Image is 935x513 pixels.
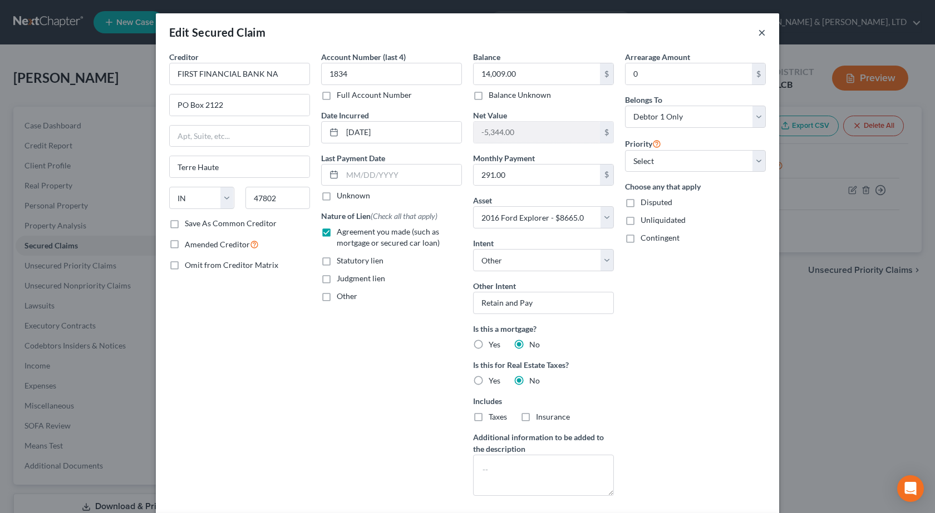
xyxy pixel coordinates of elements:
[169,52,199,62] span: Creditor
[170,94,309,116] input: Enter address...
[897,475,924,502] div: Open Intercom Messenger
[185,260,278,270] span: Omit from Creditor Matrix
[321,63,462,85] input: XXXX
[474,63,600,84] input: 0.00
[473,359,614,371] label: Is this for Real Estate Taxes?
[474,122,600,143] input: 0.00
[641,215,686,225] span: Unliquidated
[321,210,437,222] label: Nature of Lien
[337,256,383,265] span: Statutory lien
[321,109,369,121] label: Date Incurred
[641,233,680,242] span: Contingent
[489,376,500,385] span: Yes
[170,126,309,147] input: Apt, Suite, etc...
[473,292,614,314] input: Specify...
[337,89,412,101] label: Full Account Number
[489,340,500,349] span: Yes
[600,122,613,143] div: $
[169,24,265,40] div: Edit Secured Claim
[170,156,309,177] input: Enter city...
[337,227,440,247] span: Agreement you made (such as mortgage or secured car loan)
[536,412,570,421] span: Insurance
[600,63,613,84] div: $
[473,237,494,249] label: Intent
[473,280,516,292] label: Other Intent
[321,152,385,164] label: Last Payment Date
[321,51,406,63] label: Account Number (last 4)
[337,190,370,201] label: Unknown
[625,51,690,63] label: Arrearage Amount
[169,63,310,85] input: Search creditor by name...
[473,152,535,164] label: Monthly Payment
[473,395,614,407] label: Includes
[489,412,507,421] span: Taxes
[625,137,661,150] label: Priority
[342,122,461,143] input: MM/DD/YYYY
[473,431,614,455] label: Additional information to be added to the description
[245,187,311,209] input: Enter zip...
[185,240,250,249] span: Amended Creditor
[529,376,540,385] span: No
[641,197,672,207] span: Disputed
[473,51,500,63] label: Balance
[473,196,492,205] span: Asset
[600,165,613,186] div: $
[625,95,662,104] span: Belongs To
[758,26,766,39] button: ×
[474,165,600,186] input: 0.00
[342,165,461,186] input: MM/DD/YYYY
[337,291,357,301] span: Other
[625,181,766,192] label: Choose any that apply
[626,63,752,84] input: 0.00
[473,109,507,121] label: Net Value
[473,323,614,335] label: Is this a mortgage?
[752,63,765,84] div: $
[371,211,437,221] span: (Check all that apply)
[337,273,385,283] span: Judgment lien
[185,218,277,229] label: Save As Common Creditor
[529,340,540,349] span: No
[489,89,551,101] label: Balance Unknown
